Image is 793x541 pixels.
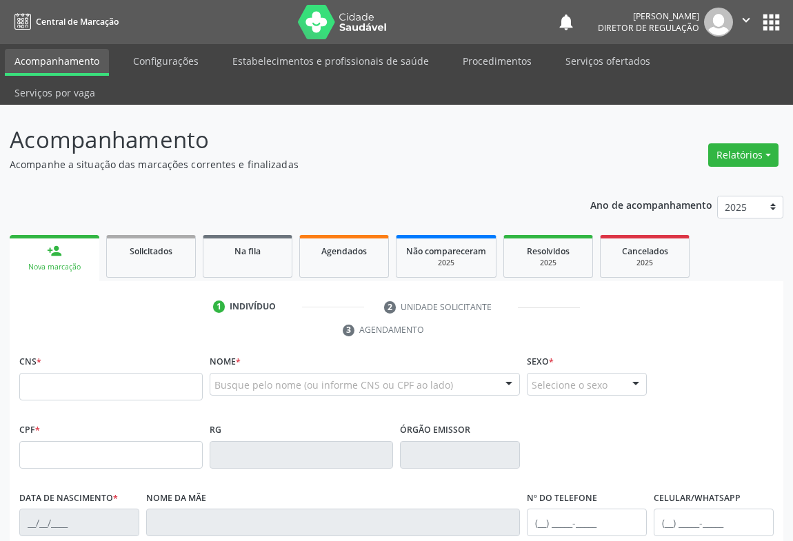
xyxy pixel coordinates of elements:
[213,300,225,313] div: 1
[733,8,759,37] button: 
[527,351,554,373] label: Sexo
[622,245,668,257] span: Cancelados
[19,351,41,373] label: CNS
[210,351,241,373] label: Nome
[19,262,90,272] div: Nova marcação
[5,49,109,76] a: Acompanhamento
[47,243,62,258] div: person_add
[556,12,576,32] button: notifications
[123,49,208,73] a: Configurações
[514,258,583,268] div: 2025
[739,12,754,28] i: 
[230,300,276,313] div: Indivíduo
[654,509,774,536] input: (__) _____-_____
[10,157,551,172] p: Acompanhe a situação das marcações correntes e finalizadas
[19,420,40,441] label: CPF
[130,245,172,257] span: Solicitados
[10,10,119,33] a: Central de Marcação
[532,378,608,392] span: Selecione o sexo
[400,420,470,441] label: Órgão emissor
[527,488,597,509] label: Nº do Telefone
[598,22,699,34] span: Diretor de regulação
[527,509,647,536] input: (__) _____-_____
[527,245,570,257] span: Resolvidos
[708,143,779,167] button: Relatórios
[610,258,679,268] div: 2025
[10,123,551,157] p: Acompanhamento
[598,10,699,22] div: [PERSON_NAME]
[146,488,206,509] label: Nome da mãe
[234,245,261,257] span: Na fila
[321,245,367,257] span: Agendados
[214,378,453,392] span: Busque pelo nome (ou informe CNS ou CPF ao lado)
[5,81,105,105] a: Serviços por vaga
[19,509,139,536] input: __/__/____
[223,49,439,73] a: Estabelecimentos e profissionais de saúde
[654,488,741,509] label: Celular/WhatsApp
[453,49,541,73] a: Procedimentos
[556,49,660,73] a: Serviços ofertados
[759,10,783,34] button: apps
[36,16,119,28] span: Central de Marcação
[406,258,486,268] div: 2025
[590,196,712,213] p: Ano de acompanhamento
[19,488,118,509] label: Data de nascimento
[704,8,733,37] img: img
[210,420,221,441] label: RG
[406,245,486,257] span: Não compareceram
